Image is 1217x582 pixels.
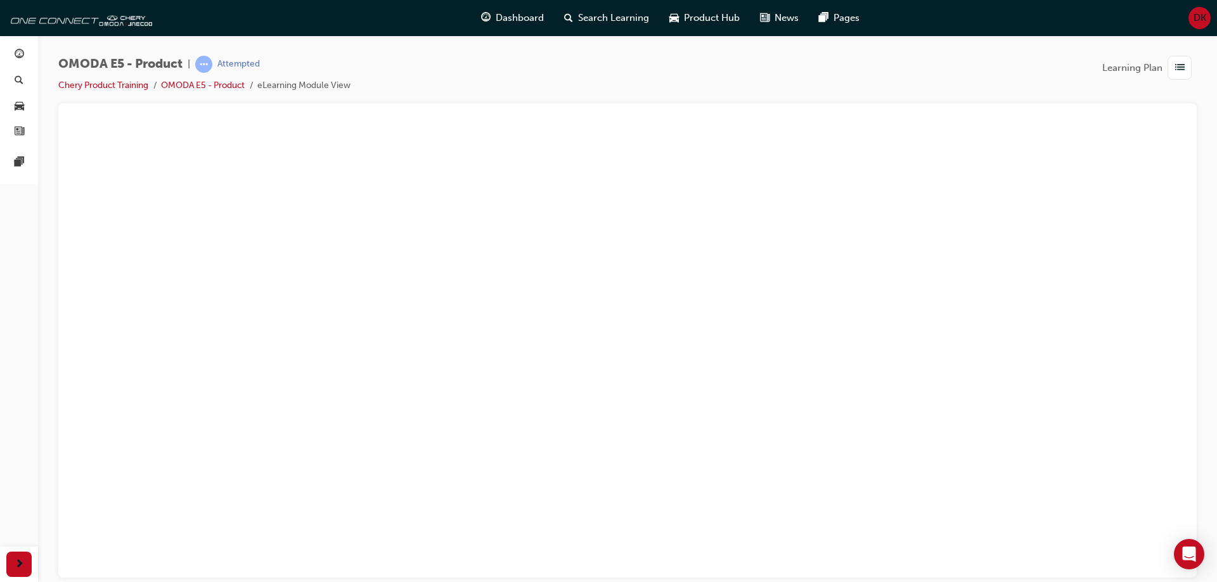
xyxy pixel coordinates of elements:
span: guage-icon [481,10,491,26]
div: Attempted [217,58,260,70]
img: oneconnect [6,5,152,30]
span: Search Learning [578,11,649,25]
a: Chery Product Training [58,80,148,91]
span: news-icon [15,127,24,138]
a: news-iconNews [750,5,809,31]
span: car-icon [15,101,24,112]
span: OMODA E5 - Product [58,57,183,72]
span: DK [1194,11,1206,25]
span: guage-icon [15,49,24,61]
a: car-iconProduct Hub [659,5,750,31]
span: Product Hub [684,11,740,25]
a: pages-iconPages [809,5,870,31]
span: list-icon [1175,60,1185,76]
span: Dashboard [496,11,544,25]
span: Pages [834,11,860,25]
span: news-icon [760,10,769,26]
span: next-icon [15,557,24,573]
span: | [188,57,190,72]
div: Open Intercom Messenger [1174,539,1204,569]
button: Learning Plan [1102,56,1197,80]
button: DK [1188,7,1211,29]
li: eLearning Module View [257,79,351,93]
span: car-icon [669,10,679,26]
span: Learning Plan [1102,61,1162,75]
span: learningRecordVerb_ATTEMPT-icon [195,56,212,73]
a: guage-iconDashboard [471,5,554,31]
span: pages-icon [15,157,24,168]
span: search-icon [15,75,23,87]
span: News [775,11,799,25]
a: OMODA E5 - Product [161,80,245,91]
span: search-icon [564,10,573,26]
a: search-iconSearch Learning [554,5,659,31]
span: pages-icon [819,10,828,26]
